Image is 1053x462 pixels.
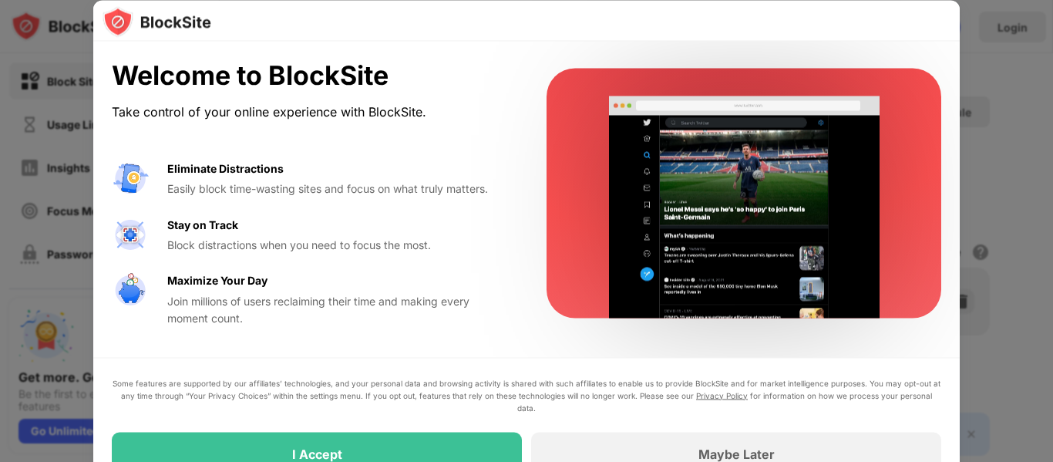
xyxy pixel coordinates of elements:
div: I Accept [292,446,342,461]
div: Some features are supported by our affiliates’ technologies, and your personal data and browsing ... [112,376,941,413]
img: logo-blocksite.svg [103,6,211,37]
img: value-avoid-distractions.svg [112,160,149,197]
img: value-focus.svg [112,216,149,253]
div: Eliminate Distractions [167,160,284,177]
div: Stay on Track [167,216,238,233]
div: Welcome to BlockSite [112,60,510,92]
a: Privacy Policy [696,390,748,400]
div: Easily block time-wasting sites and focus on what truly matters. [167,180,510,197]
div: Block distractions when you need to focus the most. [167,236,510,253]
img: value-safe-time.svg [112,272,149,309]
div: Take control of your online experience with BlockSite. [112,100,510,123]
div: Maybe Later [698,446,775,461]
div: Maximize Your Day [167,272,267,289]
div: Join millions of users reclaiming their time and making every moment count. [167,292,510,327]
